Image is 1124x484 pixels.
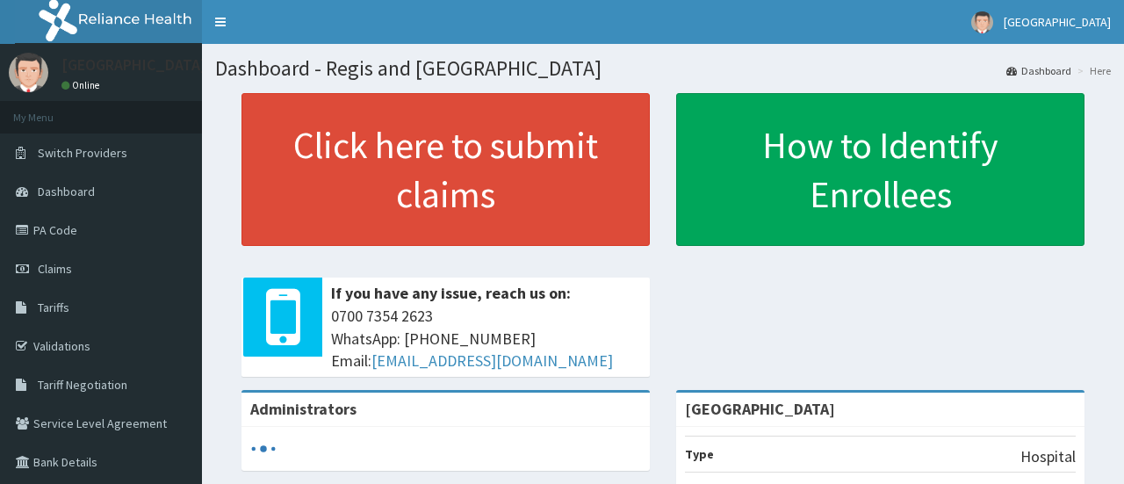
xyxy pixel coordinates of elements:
b: Administrators [250,399,357,419]
strong: [GEOGRAPHIC_DATA] [685,399,835,419]
img: User Image [9,53,48,92]
h1: Dashboard - Regis and [GEOGRAPHIC_DATA] [215,57,1111,80]
a: Dashboard [1006,63,1071,78]
b: Type [685,446,714,462]
a: How to Identify Enrollees [676,93,1084,246]
span: 0700 7354 2623 WhatsApp: [PHONE_NUMBER] Email: [331,305,641,372]
span: [GEOGRAPHIC_DATA] [1004,14,1111,30]
svg: audio-loading [250,436,277,462]
a: Online [61,79,104,91]
span: Tariff Negotiation [38,377,127,393]
a: [EMAIL_ADDRESS][DOMAIN_NAME] [371,350,613,371]
a: Click here to submit claims [241,93,650,246]
p: [GEOGRAPHIC_DATA] [61,57,206,73]
span: Tariffs [38,300,69,315]
li: Here [1073,63,1111,78]
img: User Image [971,11,993,33]
p: Hospital [1020,445,1076,468]
span: Dashboard [38,184,95,199]
span: Claims [38,261,72,277]
b: If you have any issue, reach us on: [331,283,571,303]
span: Switch Providers [38,145,127,161]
